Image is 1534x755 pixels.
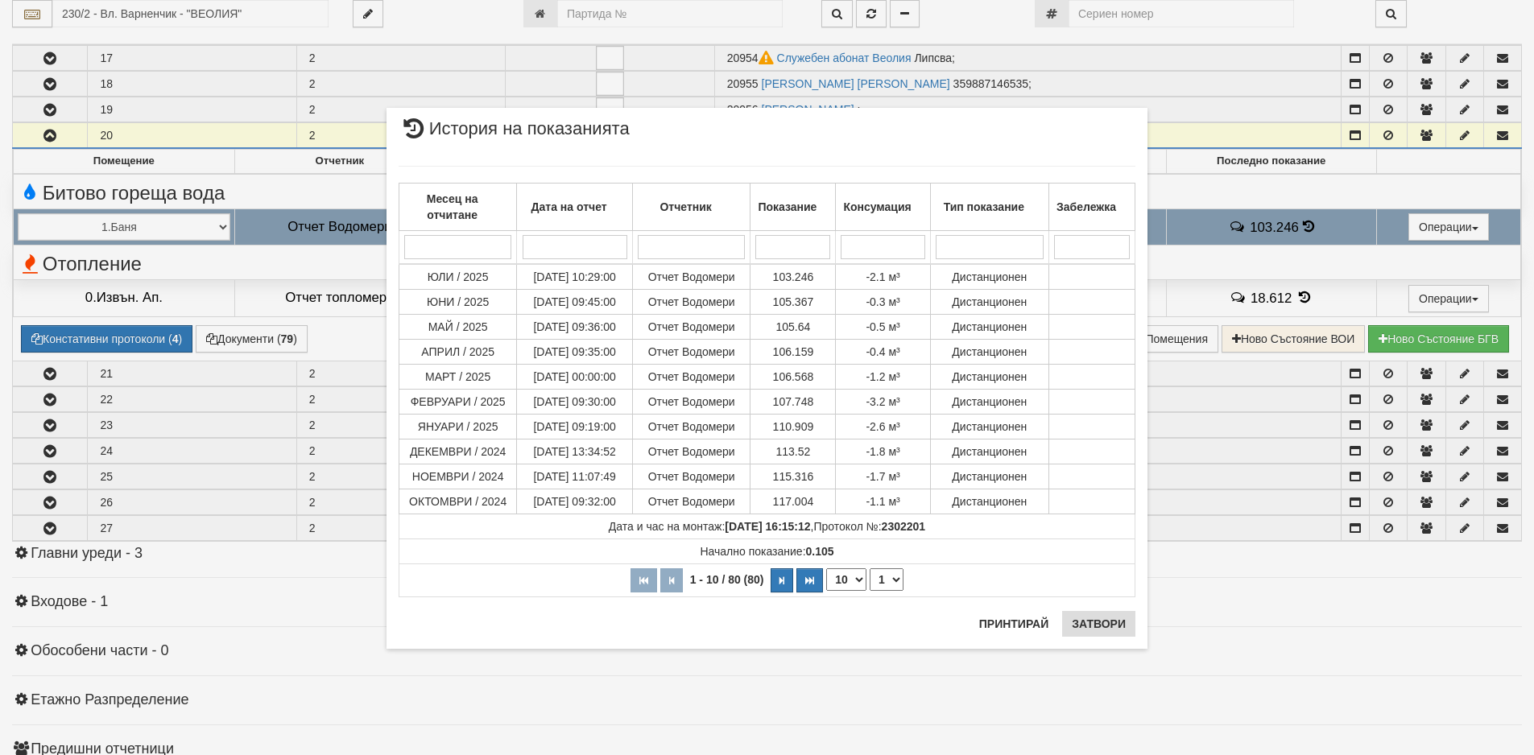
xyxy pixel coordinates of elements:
span: -1.1 м³ [866,495,899,508]
td: [DATE] 09:35:00 [517,339,633,364]
td: Отчет Водомери [632,314,750,339]
span: -1.8 м³ [866,445,899,458]
span: -0.5 м³ [866,320,899,333]
span: -3.2 м³ [866,395,899,408]
td: Отчет Водомери [632,339,750,364]
span: Начално показание: [700,545,833,558]
td: ЯНУАРИ / 2025 [399,414,517,439]
span: 113.52 [776,445,811,458]
td: Отчет Водомери [632,439,750,464]
b: Забележка [1056,200,1116,213]
td: ЮНИ / 2025 [399,289,517,314]
span: 115.316 [773,470,814,483]
td: ЮЛИ / 2025 [399,264,517,290]
td: Дистанционен [930,439,1048,464]
span: -0.4 м³ [866,345,899,358]
button: Затвори [1062,611,1135,637]
td: Дистанционен [930,389,1048,414]
td: , [399,514,1135,538]
td: [DATE] 00:00:00 [517,364,633,389]
td: ОКТОМВРИ / 2024 [399,489,517,514]
th: Забележка: No sort applied, activate to apply an ascending sort [1048,183,1135,230]
th: Месец на отчитане: No sort applied, activate to apply an ascending sort [399,183,517,230]
strong: 2302201 [882,520,926,533]
b: Дата на отчет [531,200,607,213]
span: 106.159 [773,345,814,358]
td: [DATE] 10:29:00 [517,264,633,290]
button: Принтирай [970,611,1058,637]
th: Тип показание: No sort applied, activate to apply an ascending sort [930,183,1048,230]
td: АПРИЛ / 2025 [399,339,517,364]
span: 103.246 [773,270,814,283]
td: НОЕМВРИ / 2024 [399,464,517,489]
th: Показание: No sort applied, activate to apply an ascending sort [750,183,836,230]
td: Дистанционен [930,464,1048,489]
td: Отчет Водомери [632,489,750,514]
td: МАЙ / 2025 [399,314,517,339]
th: Консумация: No sort applied, activate to apply an ascending sort [836,183,930,230]
button: Следваща страница [771,568,793,592]
select: Страница номер [870,568,903,591]
span: Дата и час на монтаж: [609,520,811,533]
span: -1.7 м³ [866,470,899,483]
strong: [DATE] 16:15:12 [725,520,810,533]
td: [DATE] 09:19:00 [517,414,633,439]
td: Отчет Водомери [632,364,750,389]
span: -2.6 м³ [866,420,899,433]
span: Протокол №: [814,520,926,533]
td: Дистанционен [930,414,1048,439]
b: Консумация [843,200,911,213]
td: Дистанционен [930,314,1048,339]
b: Тип показание [944,200,1024,213]
span: -2.1 м³ [866,270,899,283]
span: История на показанията [399,120,630,150]
td: [DATE] 11:07:49 [517,464,633,489]
td: Отчет Водомери [632,389,750,414]
th: Отчетник: No sort applied, activate to apply an ascending sort [632,183,750,230]
span: 107.748 [773,395,814,408]
td: Дистанционен [930,339,1048,364]
span: -1.2 м³ [866,370,899,383]
td: Дистанционен [930,489,1048,514]
b: Показание [758,200,817,213]
td: Дистанционен [930,364,1048,389]
td: Отчет Водомери [632,414,750,439]
span: 117.004 [773,495,814,508]
span: 110.909 [773,420,814,433]
span: -0.3 м³ [866,295,899,308]
td: [DATE] 09:36:00 [517,314,633,339]
td: МАРТ / 2025 [399,364,517,389]
b: Месец на отчитане [427,192,478,221]
select: Брой редове на страница [826,568,866,591]
button: Предишна страница [660,568,683,592]
td: Отчет Водомери [632,264,750,290]
td: [DATE] 13:34:52 [517,439,633,464]
td: Дистанционен [930,264,1048,290]
td: Дистанционен [930,289,1048,314]
th: Дата на отчет: No sort applied, activate to apply an ascending sort [517,183,633,230]
b: Отчетник [659,200,711,213]
td: [DATE] 09:30:00 [517,389,633,414]
button: Последна страница [796,568,823,592]
span: 105.367 [773,295,814,308]
td: [DATE] 09:45:00 [517,289,633,314]
td: Отчет Водомери [632,289,750,314]
span: 1 - 10 / 80 (80) [686,573,768,586]
span: 106.568 [773,370,814,383]
button: Първа страница [631,568,657,592]
td: ДЕКЕМВРИ / 2024 [399,439,517,464]
td: ФЕВРУАРИ / 2025 [399,389,517,414]
strong: 0.105 [806,545,834,558]
td: Отчет Водомери [632,464,750,489]
span: 105.64 [776,320,811,333]
td: [DATE] 09:32:00 [517,489,633,514]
